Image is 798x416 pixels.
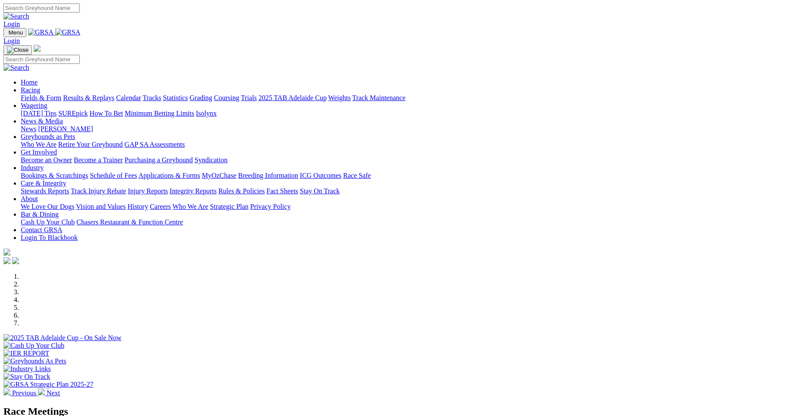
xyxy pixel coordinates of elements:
[21,94,795,102] div: Racing
[116,94,141,101] a: Calendar
[7,47,28,54] img: Close
[352,94,405,101] a: Track Maintenance
[21,110,57,117] a: [DATE] Tips
[3,334,122,342] img: 2025 TAB Adelaide Cup - On Sale Now
[328,94,351,101] a: Weights
[127,203,148,210] a: History
[21,164,44,171] a: Industry
[21,180,66,187] a: Care & Integrity
[21,195,38,202] a: About
[21,156,72,164] a: Become an Owner
[21,94,61,101] a: Fields & Form
[138,172,200,179] a: Applications & Forms
[258,94,327,101] a: 2025 TAB Adelaide Cup
[21,141,795,148] div: Greyhounds as Pets
[163,94,188,101] a: Statistics
[195,156,227,164] a: Syndication
[202,172,236,179] a: MyOzChase
[28,28,53,36] img: GRSA
[3,64,29,72] img: Search
[38,125,93,132] a: [PERSON_NAME]
[3,249,10,255] img: logo-grsa-white.png
[3,381,93,388] img: GRSA Strategic Plan 2025-27
[21,203,74,210] a: We Love Our Dogs
[3,389,38,397] a: Previous
[21,187,795,195] div: Care & Integrity
[3,342,64,350] img: Cash Up Your Club
[21,110,795,117] div: Wagering
[210,203,248,210] a: Strategic Plan
[214,94,239,101] a: Coursing
[218,187,265,195] a: Rules & Policies
[3,365,51,373] img: Industry Links
[21,218,795,226] div: Bar & Dining
[58,110,88,117] a: SUREpick
[21,218,75,226] a: Cash Up Your Club
[21,125,36,132] a: News
[38,389,60,397] a: Next
[12,257,19,264] img: twitter.svg
[21,234,78,241] a: Login To Blackbook
[3,28,26,37] button: Toggle navigation
[12,389,36,397] span: Previous
[128,187,168,195] a: Injury Reports
[90,110,123,117] a: How To Bet
[34,45,41,52] img: logo-grsa-white.png
[3,373,50,381] img: Stay On Track
[21,226,62,233] a: Contact GRSA
[300,172,341,179] a: ICG Outcomes
[3,45,32,55] button: Toggle navigation
[21,156,795,164] div: Get Involved
[76,218,183,226] a: Chasers Restaurant & Function Centre
[170,187,217,195] a: Integrity Reports
[21,211,59,218] a: Bar & Dining
[63,94,114,101] a: Results & Replays
[190,94,212,101] a: Grading
[21,86,40,94] a: Racing
[3,3,80,13] input: Search
[21,141,57,148] a: Who We Are
[21,117,63,125] a: News & Media
[76,203,126,210] a: Vision and Values
[74,156,123,164] a: Become a Trainer
[150,203,171,210] a: Careers
[21,133,75,140] a: Greyhounds as Pets
[21,203,795,211] div: About
[300,187,339,195] a: Stay On Track
[38,388,45,395] img: chevron-right-pager-white.svg
[3,357,66,365] img: Greyhounds As Pets
[3,20,20,28] a: Login
[250,203,291,210] a: Privacy Policy
[173,203,208,210] a: Who We Are
[196,110,217,117] a: Isolynx
[55,28,81,36] img: GRSA
[241,94,257,101] a: Trials
[21,102,47,109] a: Wagering
[3,388,10,395] img: chevron-left-pager-white.svg
[125,156,193,164] a: Purchasing a Greyhound
[3,37,20,44] a: Login
[3,13,29,20] img: Search
[267,187,298,195] a: Fact Sheets
[143,94,161,101] a: Tracks
[3,350,49,357] img: IER REPORT
[21,148,57,156] a: Get Involved
[9,29,23,36] span: Menu
[90,172,137,179] a: Schedule of Fees
[21,172,795,180] div: Industry
[125,110,194,117] a: Minimum Betting Limits
[343,172,371,179] a: Race Safe
[238,172,298,179] a: Breeding Information
[21,79,38,86] a: Home
[71,187,126,195] a: Track Injury Rebate
[125,141,185,148] a: GAP SA Assessments
[3,257,10,264] img: facebook.svg
[21,125,795,133] div: News & Media
[3,55,80,64] input: Search
[47,389,60,397] span: Next
[21,172,88,179] a: Bookings & Scratchings
[21,187,69,195] a: Stewards Reports
[58,141,123,148] a: Retire Your Greyhound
